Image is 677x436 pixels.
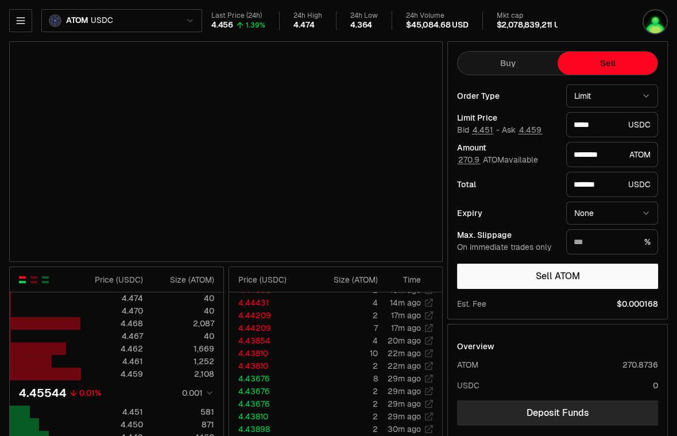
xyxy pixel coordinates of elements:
span: USDC [91,16,113,26]
td: 4.43676 [229,398,307,410]
div: 4.364 [350,20,372,30]
div: Est. Fee [457,298,486,310]
div: Expiry [457,209,557,217]
a: Deposit Funds [457,400,658,426]
div: $45,084.68 USD [406,20,468,30]
div: 4.450 [82,419,143,430]
time: 29m ago [388,373,421,384]
td: 2 [306,385,378,398]
div: 270.8736 [622,359,658,371]
td: 4.43810 [229,360,307,372]
td: 2 [306,410,378,423]
div: Order Type [457,92,557,100]
time: 29m ago [388,411,421,422]
button: 4.451 [471,125,494,134]
td: 4.43676 [229,372,307,385]
div: 4.467 [82,330,143,342]
td: 4 [306,296,378,309]
button: 4.459 [518,125,543,134]
iframe: Financial Chart [10,42,442,261]
div: 4.451 [82,406,143,418]
div: Mkt cap [497,11,571,20]
div: Price ( USDC ) [238,274,306,285]
div: ATOM [457,359,478,371]
button: Show Sell Orders Only [29,275,38,284]
div: 581 [153,406,214,418]
time: 29m ago [388,386,421,396]
img: ATOM Logo [50,16,60,26]
td: 4.44209 [229,322,307,334]
div: 4.474 [82,292,143,304]
div: USDC [566,172,658,197]
td: 2 [306,309,378,322]
div: 4.461 [82,356,143,367]
div: 24h High [293,11,322,20]
div: 2,108 [153,368,214,380]
td: 8 [306,372,378,385]
div: 24h Low [350,11,378,20]
div: 4.462 [82,343,143,354]
time: 29m ago [388,399,421,409]
div: 24h Volume [406,11,468,20]
button: 270.9 [457,155,481,164]
span: Bid - [457,125,500,136]
div: ATOM [566,142,658,167]
div: Price ( USDC ) [82,274,143,285]
div: 1,669 [153,343,214,354]
td: 4.43810 [229,410,307,423]
time: 22m ago [388,348,421,358]
div: 40 [153,305,214,317]
div: 40 [153,330,214,342]
div: 1.39% [246,21,265,30]
div: 4.45544 [19,385,67,401]
button: Sell [558,52,657,75]
div: Amount [457,144,557,152]
div: Last Price (24h) [211,11,265,20]
span: $0.000168 [617,298,658,310]
button: Show Buy Orders Only [41,275,50,284]
span: ATOM [66,16,88,26]
div: 871 [153,419,214,430]
td: 2 [306,398,378,410]
div: 4.459 [82,368,143,380]
div: Time [388,274,421,285]
td: 4.43810 [229,347,307,360]
td: 7 [306,322,378,334]
time: 30m ago [388,424,421,434]
div: On immediate trades only [457,242,557,253]
div: Total [457,180,557,188]
td: 2 [306,423,378,435]
td: 4.43676 [229,385,307,398]
td: 4 [306,334,378,347]
div: 4.468 [82,318,143,329]
td: 2 [306,360,378,372]
img: Lethang137 [644,10,667,33]
div: 2,087 [153,318,214,329]
td: 4.43898 [229,423,307,435]
div: 0 [653,380,658,391]
div: Size ( ATOM ) [153,274,214,285]
time: 17m ago [391,310,421,321]
div: 4.470 [82,305,143,317]
div: Max. Slippage [457,231,557,239]
time: 20m ago [388,335,421,346]
div: 4.474 [293,20,315,30]
div: Overview [457,341,494,352]
button: None [566,202,658,225]
div: % [566,229,658,254]
div: 4.456 [211,20,233,30]
time: 22m ago [388,361,421,371]
div: Size ( ATOM ) [315,274,378,285]
div: 40 [153,292,214,304]
div: 0.01% [79,387,101,399]
div: 1,252 [153,356,214,367]
button: Buy [458,52,558,75]
span: Ask [502,125,543,136]
button: Sell ATOM [457,264,658,289]
div: USDC [457,380,479,391]
span: ATOM available [457,155,538,165]
td: 4.44431 [229,296,307,309]
time: 17m ago [391,323,421,333]
button: 0.001 [179,386,214,400]
div: $2,078,839,211 USD [497,20,571,30]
